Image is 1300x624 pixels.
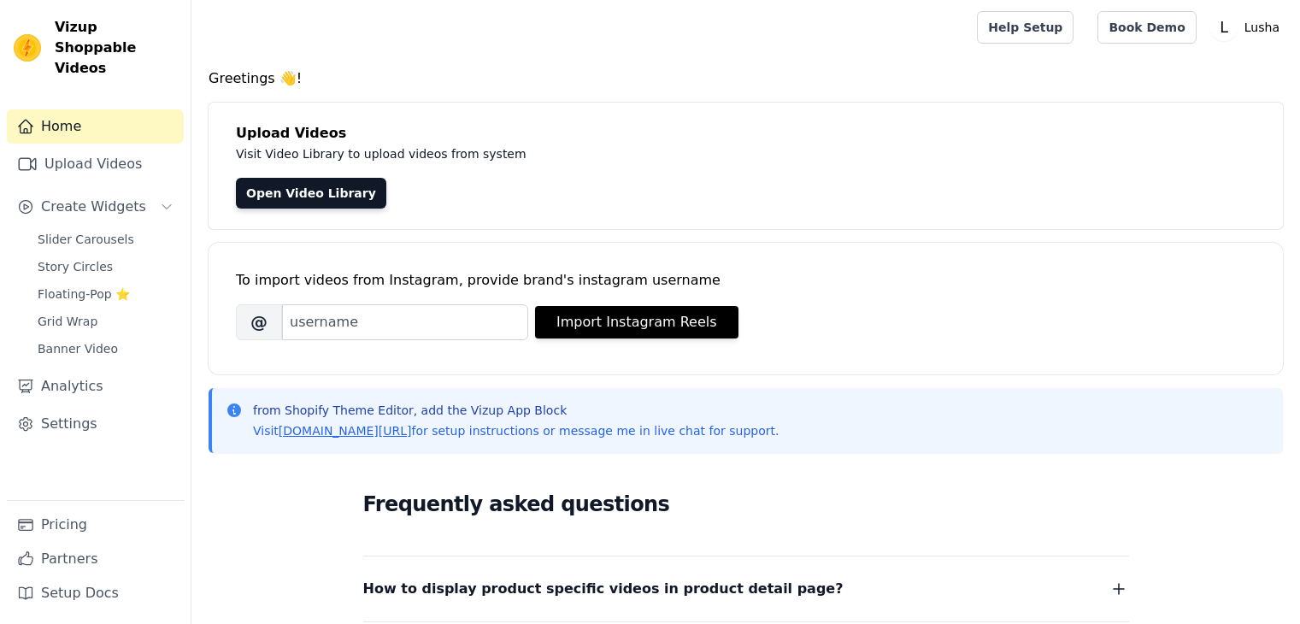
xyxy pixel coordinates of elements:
[1210,12,1286,43] button: L Lusha
[1238,12,1286,43] p: Lusha
[253,402,779,419] p: from Shopify Theme Editor, add the Vizup App Block
[363,487,1129,521] h2: Frequently asked questions
[38,231,134,248] span: Slider Carousels
[7,109,184,144] a: Home
[282,304,528,340] input: username
[27,255,184,279] a: Story Circles
[7,147,184,181] a: Upload Videos
[14,34,41,62] img: Vizup
[55,17,177,79] span: Vizup Shoppable Videos
[7,369,184,403] a: Analytics
[7,542,184,576] a: Partners
[1097,11,1196,44] a: Book Demo
[236,178,386,209] a: Open Video Library
[27,309,184,333] a: Grid Wrap
[7,576,184,610] a: Setup Docs
[1220,19,1228,36] text: L
[236,144,1002,164] p: Visit Video Library to upload videos from system
[27,282,184,306] a: Floating-Pop ⭐
[363,577,1129,601] button: How to display product specific videos in product detail page?
[7,190,184,224] button: Create Widgets
[236,270,1256,291] div: To import videos from Instagram, provide brand's instagram username
[38,340,118,357] span: Banner Video
[236,304,282,340] span: @
[7,508,184,542] a: Pricing
[236,123,1256,144] h4: Upload Videos
[41,197,146,217] span: Create Widgets
[7,407,184,441] a: Settings
[253,422,779,439] p: Visit for setup instructions or message me in live chat for support.
[27,337,184,361] a: Banner Video
[38,286,130,303] span: Floating-Pop ⭐
[27,227,184,251] a: Slider Carousels
[977,11,1074,44] a: Help Setup
[535,306,738,338] button: Import Instagram Reels
[209,68,1283,89] h4: Greetings 👋!
[279,424,412,438] a: [DOMAIN_NAME][URL]
[38,258,113,275] span: Story Circles
[363,577,844,601] span: How to display product specific videos in product detail page?
[38,313,97,330] span: Grid Wrap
